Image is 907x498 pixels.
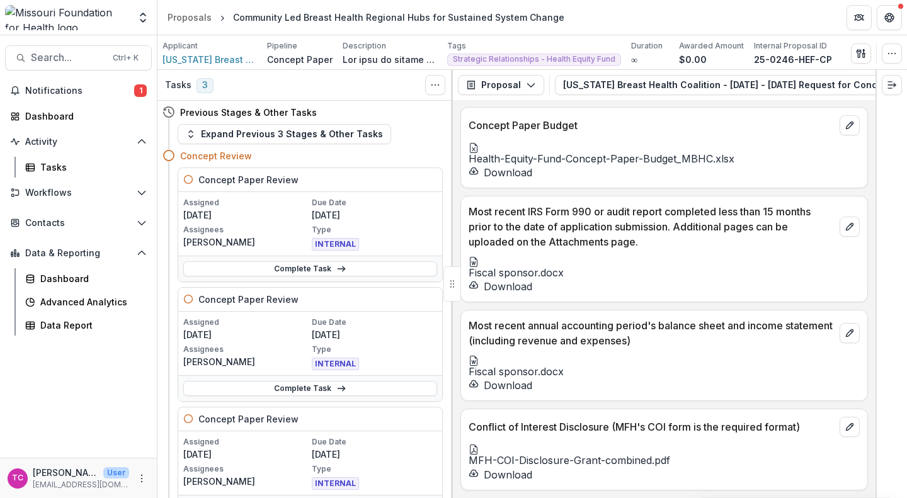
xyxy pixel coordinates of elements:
h5: Concept Paper Review [198,293,299,306]
p: [PERSON_NAME] [183,355,309,368]
p: Type [312,463,438,475]
div: Dashboard [40,272,142,285]
p: ∞ [631,53,637,66]
span: Fiscal sponsor.docx [469,267,860,279]
span: Search... [31,52,105,64]
img: Missouri Foundation for Health logo [5,5,129,30]
button: edit [840,217,860,237]
div: Tasks [40,161,142,174]
p: Applicant [163,40,198,52]
a: [US_STATE] Breast Health Coalition [163,53,257,66]
button: Proposal [458,75,544,95]
a: Complete Task [183,381,437,396]
button: edit [840,323,860,343]
p: Due Date [312,197,438,208]
span: 1 [134,84,147,97]
p: Awarded Amount [679,40,744,52]
div: Advanced Analytics [40,295,142,308]
button: download-form-response [469,279,532,294]
button: Toggle View Cancelled Tasks [425,75,445,95]
p: Assigned [183,197,309,208]
p: 25-0246-HEF-CP [754,53,832,66]
a: Dashboard [20,268,152,289]
button: download-form-response [469,467,532,482]
a: Tasks [20,157,152,178]
p: Description [343,40,386,52]
span: Fiscal sponsor.docx [469,366,860,378]
p: Concept Paper Budget [469,118,835,133]
div: MFH-COI-Disclosure-Grant-combined.pdfdownload-form-response [469,444,860,482]
a: Proposals [163,8,217,26]
h4: Concept Review [180,149,252,162]
p: Internal Proposal ID [754,40,827,52]
button: Get Help [877,5,902,30]
p: User [103,467,129,478]
p: Duration [631,40,663,52]
span: Workflows [25,188,132,198]
div: Health-Equity-Fund-Concept-Paper-Budget_MBHC.xlsxdownload-form-response [469,143,860,180]
span: Contacts [25,218,132,229]
div: Proposals [168,11,212,24]
button: Expand right [882,75,902,95]
p: Type [312,224,438,235]
a: Advanced Analytics [20,291,152,312]
p: Due Date [312,436,438,448]
div: Data Report [40,319,142,332]
span: Strategic Relationships - Health Equity Fund [453,55,615,64]
button: Expand Previous 3 Stages & Other Tasks [178,124,391,144]
p: [DATE] [312,208,438,222]
span: INTERNAL [312,238,359,251]
button: Open Workflows [5,183,152,203]
p: Pipeline [267,40,297,52]
span: Notifications [25,86,134,96]
a: Dashboard [5,106,152,127]
div: Community Led Breast Health Regional Hubs for Sustained System Change [233,11,564,24]
span: MFH-COI-Disclosure-Grant-combined.pdf [469,455,860,467]
div: Ctrl + K [110,51,141,65]
p: [PERSON_NAME] [183,475,309,488]
button: download-form-response [469,165,532,180]
button: More [134,471,149,486]
p: Most recent IRS Form 990 or audit report completed less than 15 months prior to the date of appli... [469,204,835,249]
p: [DATE] [312,328,438,341]
p: Lor ipsu do sitame consec adipis Elitsedd eius temporinci utla etd Magnaali Enimad Minimv Quisnos... [343,53,437,66]
p: Type [312,344,438,355]
button: Search... [5,45,152,71]
button: download-form-response [469,378,532,393]
button: edit [840,417,860,437]
a: Complete Task [183,261,437,276]
span: Data & Reporting [25,248,132,259]
p: [PERSON_NAME] [33,466,98,479]
p: [DATE] [183,208,309,222]
h5: Concept Paper Review [198,173,299,186]
p: Most recent annual accounting period's balance sheet and income statement (including revenue and ... [469,318,835,348]
span: 3 [197,78,214,93]
div: Fiscal sponsor.docxdownload-form-response [469,257,860,294]
button: Notifications1 [5,81,152,101]
div: Tori Cope [12,474,23,482]
p: Assignees [183,224,309,235]
button: Open entity switcher [134,5,152,30]
span: Activity [25,137,132,147]
div: Fiscal sponsor.docxdownload-form-response [469,356,860,393]
button: edit [840,115,860,135]
a: Data Report [20,315,152,336]
p: [DATE] [183,448,309,461]
p: Assignees [183,463,309,475]
div: Dashboard [25,110,142,123]
button: Open Activity [5,132,152,152]
p: $0.00 [679,53,707,66]
h5: Concept Paper Review [198,412,299,426]
span: Health-Equity-Fund-Concept-Paper-Budget_MBHC.xlsx [469,153,860,165]
p: Tags [447,40,466,52]
button: Open Data & Reporting [5,243,152,263]
span: INTERNAL [312,358,359,370]
p: Assigned [183,436,309,448]
button: Open Contacts [5,213,152,233]
span: INTERNAL [312,477,359,490]
nav: breadcrumb [163,8,569,26]
button: Partners [847,5,872,30]
h3: Tasks [165,80,191,91]
h4: Previous Stages & Other Tasks [180,106,317,119]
